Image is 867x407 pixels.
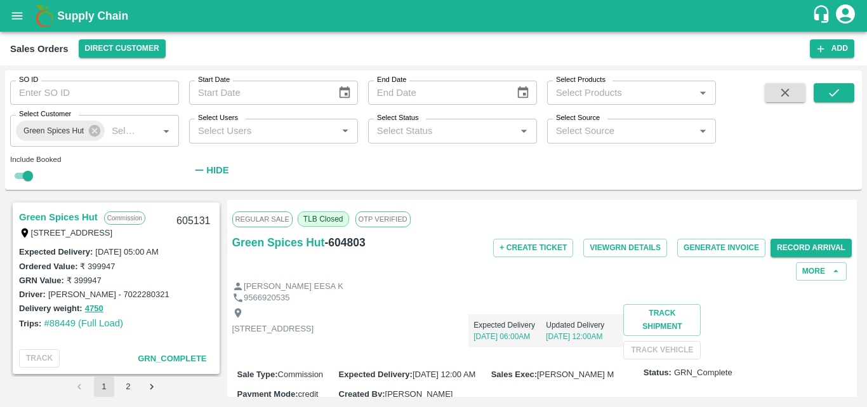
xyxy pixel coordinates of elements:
input: Start Date [189,81,328,105]
button: Open [158,123,175,139]
strong: Hide [206,165,228,175]
p: [DATE] 06:00AM [473,331,546,342]
button: Track Shipment [623,304,701,336]
button: Hide [189,159,232,181]
label: SO ID [19,75,38,85]
label: [DATE] 05:00 AM [95,247,158,257]
label: ₹ 399947 [67,276,102,285]
button: ViewGRN Details [583,239,667,257]
div: 605131 [169,206,218,236]
a: Supply Chain [57,7,812,25]
button: open drawer [3,1,32,30]
span: GRN_Complete [138,354,206,363]
label: Ordered Value: [19,262,77,271]
label: End Date [377,75,406,85]
p: 9566920535 [244,292,289,304]
input: Select Source [551,123,691,139]
button: Go to next page [142,377,162,397]
button: More [796,262,847,281]
button: Choose date [511,81,535,105]
span: [DATE] 12:00 AM [413,370,475,379]
label: Select Users [198,113,238,123]
button: Open [337,123,354,139]
p: Commission [104,211,145,225]
img: logo [32,3,57,29]
label: Expected Delivery : [339,370,413,379]
label: Expected Delivery : [19,247,93,257]
nav: pagination navigation [68,377,164,397]
input: End Date [368,81,506,105]
input: Select Customer [107,123,138,139]
label: GRN Value: [19,276,64,285]
span: [PERSON_NAME] M [537,370,614,379]
label: Sale Type : [237,370,278,379]
p: [PERSON_NAME] EESA K [244,281,343,293]
span: Regular Sale [232,211,293,227]
input: Select Products [551,84,691,101]
label: Select Status [377,113,419,123]
button: Go to page 2 [118,377,138,397]
label: [PERSON_NAME] - 7022280321 [48,290,169,299]
div: account of current user [834,3,857,29]
button: Choose date [333,81,357,105]
input: Select Users [193,123,333,139]
span: Commission [278,370,324,379]
button: Add [810,39,854,58]
input: Enter SO ID [10,81,179,105]
label: Sales Exec : [491,370,537,379]
label: Status: [644,367,672,379]
button: Select DC [79,39,166,58]
p: [DATE] 12:00AM [546,331,618,342]
p: Expected Delivery [473,319,546,331]
span: GRN_Complete [674,367,732,379]
button: page 1 [94,377,114,397]
label: Driver: [19,290,46,299]
a: Green Spices Hut [19,209,98,225]
span: TLB Closed [298,211,349,227]
span: OTP VERIFIED [355,211,411,227]
label: Select Customer [19,109,71,119]
h6: - 604803 [324,234,365,251]
button: Generate Invoice [677,239,765,257]
label: Select Products [556,75,606,85]
button: Open [515,123,532,139]
div: Sales Orders [10,41,69,57]
span: Green Spices Hut [16,124,91,138]
div: customer-support [812,4,834,27]
button: + Create Ticket [493,239,573,257]
label: Delivery weight: [19,304,83,313]
b: Supply Chain [57,10,128,22]
div: Green Spices Hut [16,121,105,141]
p: [STREET_ADDRESS] [232,323,314,335]
label: Payment Mode : [237,389,298,399]
label: Created By : [339,389,385,399]
div: Include Booked [10,154,179,165]
button: Open [694,123,711,139]
button: Open [694,84,711,101]
label: ₹ 399947 [80,262,115,271]
a: #88449 (Full Load) [44,318,123,328]
a: Green Spices Hut [232,234,325,251]
label: Trips: [19,319,41,328]
button: 4750 [85,302,103,316]
span: credit [298,389,319,399]
p: Updated Delivery [546,319,618,331]
label: Start Date [198,75,230,85]
label: Select Source [556,113,600,123]
label: [STREET_ADDRESS] [31,228,113,237]
input: Select Status [372,123,512,139]
button: Record Arrival [771,239,852,257]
